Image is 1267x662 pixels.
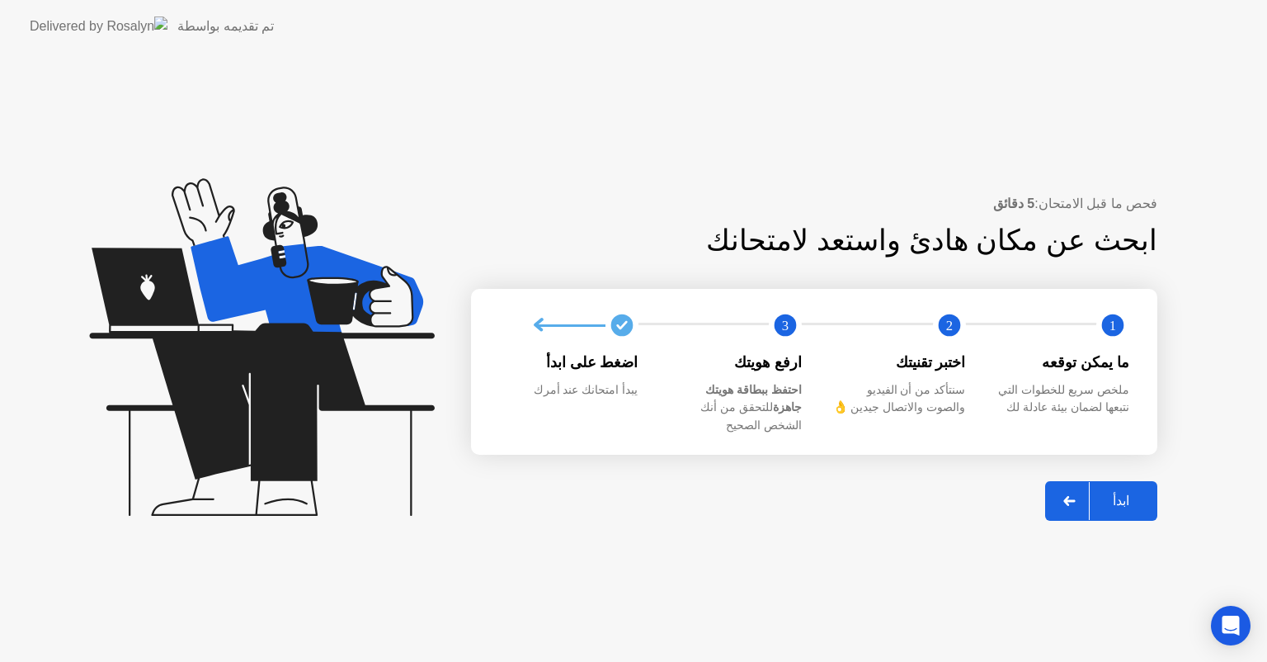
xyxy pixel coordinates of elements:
[705,383,802,414] b: احتفظ ببطاقة هويتك جاهزة
[501,381,638,400] div: يبدأ امتحانك عند أمرك
[177,17,274,36] div: تم تقديمه بواسطة
[30,17,167,35] img: Delivered by Rosalyn
[945,318,952,333] text: 2
[828,381,966,417] div: سنتأكد من أن الفيديو والصوت والاتصال جيدين 👌
[1109,318,1116,333] text: 1
[665,381,803,435] div: للتحقق من أنك الشخص الصحيح
[1045,481,1157,521] button: ابدأ
[471,194,1157,214] div: فحص ما قبل الامتحان:
[665,352,803,373] div: ارفع هويتك
[992,381,1130,417] div: ملخص سريع للخطوات التي نتبعها لضمان بيئة عادلة لك
[992,352,1130,373] div: ما يمكن توقعه
[577,219,1158,262] div: ابحث عن مكان هادئ واستعد لامتحانك
[993,196,1034,210] b: 5 دقائق
[1211,606,1251,645] div: Open Intercom Messenger
[1090,493,1152,508] div: ابدأ
[782,318,789,333] text: 3
[828,352,966,373] div: اختبر تقنيتك
[501,352,638,373] div: اضغط على ابدأ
